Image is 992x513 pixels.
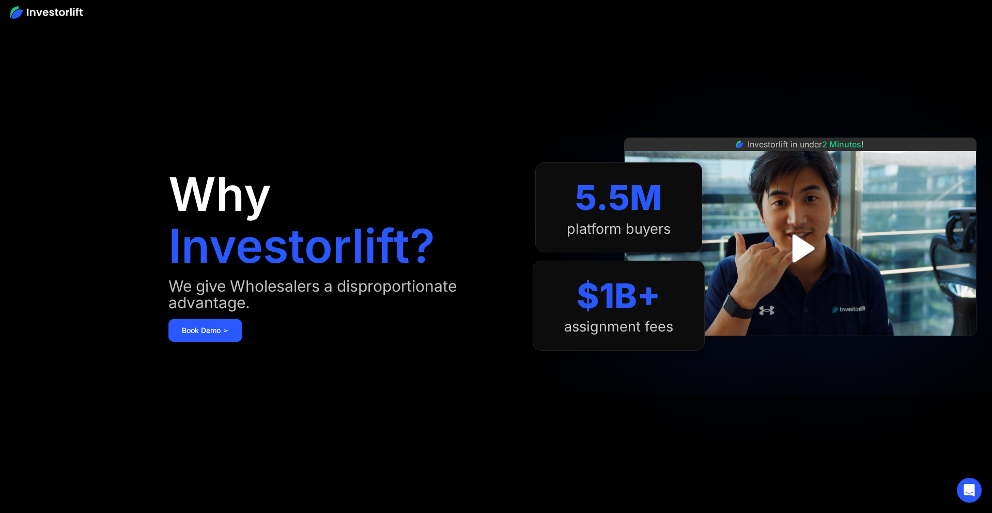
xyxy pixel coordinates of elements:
div: assignment fees [564,319,673,335]
div: platform buyers [567,221,671,237]
span: 2 Minutes [822,139,861,149]
div: 5.5M [575,177,662,218]
div: We give Wholesalers a disproportionate advantage. [168,278,512,311]
h1: Investorlift? [168,223,435,269]
a: Book Demo ➢ [168,319,242,342]
div: $1B+ [577,276,660,316]
iframe: Customer reviews powered by Trustpilot [723,341,878,354]
a: open lightbox [777,225,823,271]
div: Investorlift in under ! [748,138,864,150]
div: Open Intercom Messenger [957,478,982,503]
h1: Why [168,171,271,218]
